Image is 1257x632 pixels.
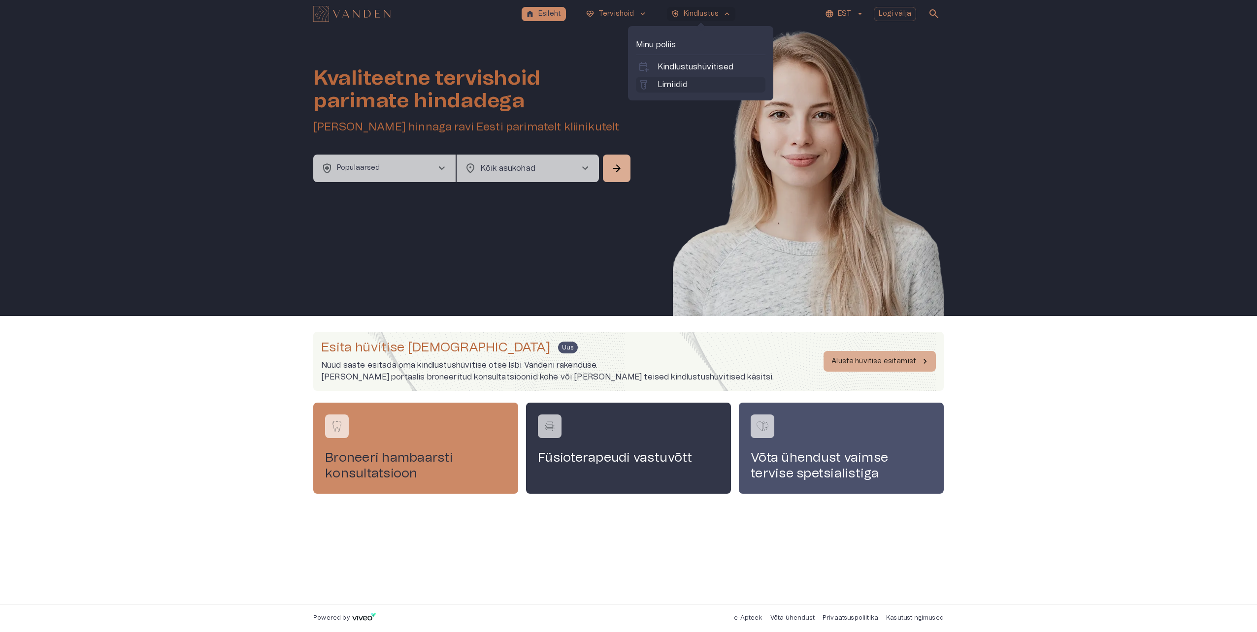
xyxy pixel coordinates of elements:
[542,419,557,434] img: Füsioterapeudi vastuvõtt logo
[886,615,944,621] a: Kasutustingimused
[321,340,550,355] h4: Esita hüvitise [DEMOGRAPHIC_DATA]
[313,120,632,134] h5: [PERSON_NAME] hinnaga ravi Eesti parimatelt kliinikutelt
[313,403,518,493] a: Navigate to service booking
[824,7,865,21] button: EST
[313,7,518,21] a: Navigate to homepage
[739,403,944,493] a: Navigate to service booking
[538,450,719,466] h4: Füsioterapeudi vastuvõtt
[928,8,940,20] span: search
[582,7,651,21] button: ecg_heartTervishoidkeyboard_arrow_down
[638,61,650,73] span: calendar_add_on
[751,450,932,481] h4: Võta ühendust vaimse tervise spetsialistiga
[638,61,763,73] a: calendar_add_onKindlustushüvitised
[638,79,650,91] span: labs
[636,39,765,51] p: Minu poliis
[579,162,591,174] span: chevron_right
[526,9,534,18] span: home
[723,9,731,18] span: keyboard_arrow_up
[603,155,630,182] button: Search
[671,9,680,18] span: health_and_safety
[558,342,577,353] span: Uus
[823,615,878,621] a: Privaatsuspoliitika
[667,7,736,21] button: health_and_safetyKindlustuskeyboard_arrow_up
[313,155,456,182] button: health_and_safetyPopulaarsedchevron_right
[673,28,944,346] img: Woman smiling
[538,9,561,19] p: Esileht
[879,9,912,19] p: Logi välja
[330,419,344,434] img: Broneeri hambaarsti konsultatsioon logo
[321,359,774,371] p: Nüüd saate esitada oma kindlustushüvitise otse läbi Vandeni rakenduse.
[526,403,731,493] a: Navigate to service booking
[770,614,815,622] p: Võta ühendust
[638,79,763,91] a: labsLimiidid
[874,7,917,21] button: Logi välja
[638,9,647,18] span: keyboard_arrow_down
[611,162,623,174] span: arrow_forward
[838,9,851,19] p: EST
[321,371,774,383] p: [PERSON_NAME] portaalis broneeritud konsultatsioonid kohe või [PERSON_NAME] teised kindlustushüvi...
[598,9,634,19] p: Tervishoid
[313,6,391,22] img: Vanden logo
[337,163,380,173] p: Populaarsed
[464,162,476,174] span: location_on
[658,61,733,73] p: Kindlustushüvitised
[321,162,333,174] span: health_and_safety
[755,419,770,434] img: Võta ühendust vaimse tervise spetsialistiga logo
[658,79,688,91] p: Limiidid
[522,7,566,21] button: homeEsileht
[313,67,632,112] h1: Kvaliteetne tervishoid parimate hindadega
[436,162,448,174] span: chevron_right
[831,356,916,367] p: Alusta hüvitise esitamist
[586,9,595,18] span: ecg_heart
[480,162,563,174] p: Kõik asukohad
[325,450,506,481] h4: Broneeri hambaarsti konsultatsioon
[684,9,719,19] p: Kindlustus
[824,351,936,372] button: Alusta hüvitise esitamist
[924,4,944,24] button: open search modal
[734,615,762,621] a: e-Apteek
[313,614,350,622] p: Powered by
